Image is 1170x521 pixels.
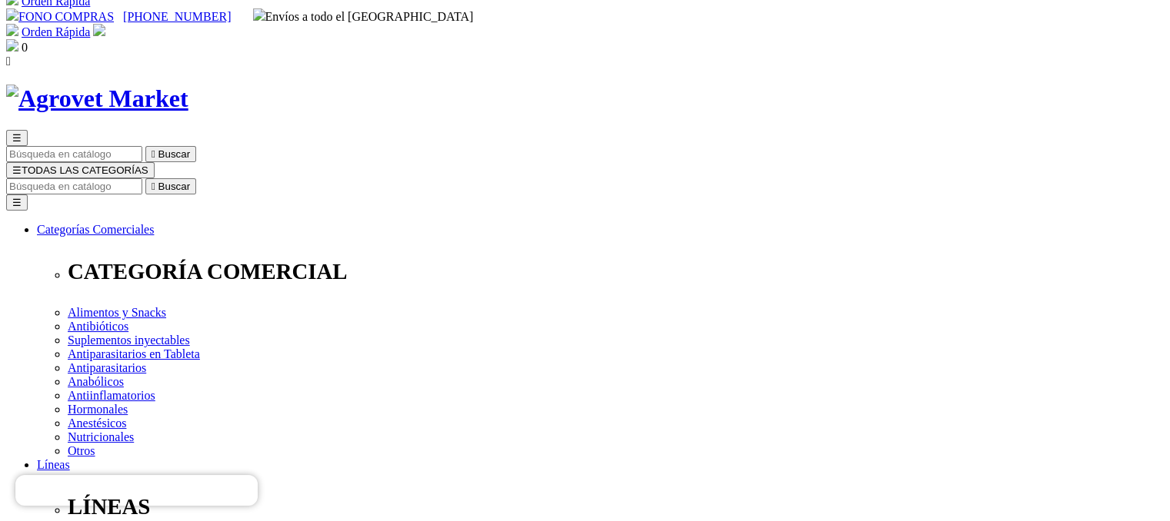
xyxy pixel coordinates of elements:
[15,475,258,506] iframe: Brevo live chat
[152,181,155,192] i: 
[68,444,95,457] a: Otros
[68,259,1164,284] p: CATEGORÍA COMERCIAL
[6,162,155,178] button: ☰TODAS LAS CATEGORÍAS
[6,85,188,113] img: Agrovet Market
[6,24,18,36] img: shopping-cart.svg
[253,10,474,23] span: Envíos a todo el [GEOGRAPHIC_DATA]
[68,375,124,388] a: Anabólicos
[68,334,190,347] a: Suplementos inyectables
[22,41,28,54] span: 0
[158,148,190,160] span: Buscar
[253,8,265,21] img: delivery-truck.svg
[22,25,90,38] a: Orden Rápida
[123,10,231,23] a: [PHONE_NUMBER]
[158,181,190,192] span: Buscar
[6,8,18,21] img: phone.svg
[6,178,142,194] input: Buscar
[93,25,105,38] a: Acceda a su cuenta de cliente
[68,494,1164,519] p: LÍNEAS
[6,130,28,146] button: ☰
[68,389,155,402] a: Antiinflamatorios
[6,194,28,211] button: ☰
[68,416,126,430] a: Anestésicos
[6,146,142,162] input: Buscar
[68,361,146,374] a: Antiparasitarios
[145,146,196,162] button:  Buscar
[145,178,196,194] button:  Buscar
[6,55,11,68] i: 
[12,164,22,176] span: ☰
[68,347,200,360] a: Antiparasitarios en Tableta
[93,24,105,36] img: user.svg
[68,430,134,443] a: Nutricionales
[37,458,70,471] a: Líneas
[68,403,128,416] a: Hormonales
[68,306,166,319] a: Alimentos y Snacks
[12,132,22,144] span: ☰
[68,320,128,333] a: Antibióticos
[152,148,155,160] i: 
[6,39,18,51] img: shopping-bag.svg
[6,10,114,23] a: FONO COMPRAS
[37,223,154,236] a: Categorías Comerciales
